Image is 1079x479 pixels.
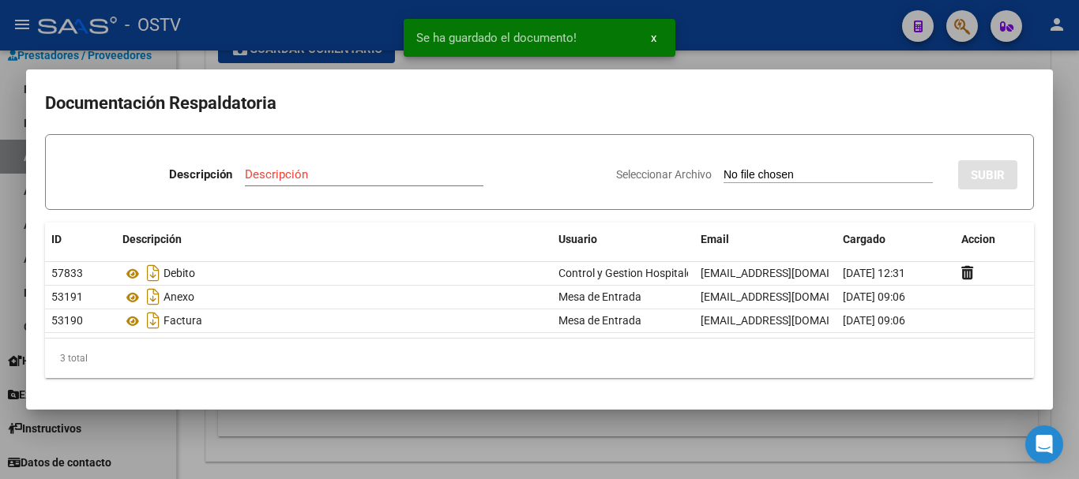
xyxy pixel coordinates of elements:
[843,314,905,327] span: [DATE] 09:06
[961,233,995,245] span: Accion
[701,290,876,303] span: [EMAIL_ADDRESS][DOMAIN_NAME]
[616,168,712,181] span: Seleccionar Archivo
[143,260,164,286] i: Descargar documento
[843,267,905,279] span: [DATE] 12:31
[558,290,641,303] span: Mesa de Entrada
[955,223,1034,256] datatable-header-cell: Accion
[971,168,1005,182] span: SUBIR
[837,223,955,256] datatable-header-cell: Cargado
[843,233,885,245] span: Cargado
[45,88,1034,118] h2: Documentación Respaldatoria
[169,166,232,184] p: Descripción
[122,260,546,286] div: Debito
[45,223,116,256] datatable-header-cell: ID
[143,284,164,309] i: Descargar documento
[1025,425,1063,463] div: Open Intercom Messenger
[958,160,1017,189] button: SUBIR
[51,314,83,327] span: 53190
[552,223,694,256] datatable-header-cell: Usuario
[122,284,546,309] div: Anexo
[558,233,597,245] span: Usuario
[694,223,837,256] datatable-header-cell: Email
[51,290,83,303] span: 53191
[651,31,656,45] span: x
[122,308,546,333] div: Factura
[51,267,83,279] span: 57833
[416,30,577,46] span: Se ha guardado el documento!
[701,233,729,245] span: Email
[558,267,780,279] span: Control y Gestion Hospitales Públicos (OSTV)
[143,308,164,333] i: Descargar documento
[701,267,876,279] span: [EMAIL_ADDRESS][DOMAIN_NAME]
[45,339,1034,378] div: 3 total
[51,233,62,245] span: ID
[558,314,641,327] span: Mesa de Entrada
[116,223,552,256] datatable-header-cell: Descripción
[843,290,905,303] span: [DATE] 09:06
[122,233,182,245] span: Descripción
[701,314,876,327] span: [EMAIL_ADDRESS][DOMAIN_NAME]
[638,24,669,52] button: x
